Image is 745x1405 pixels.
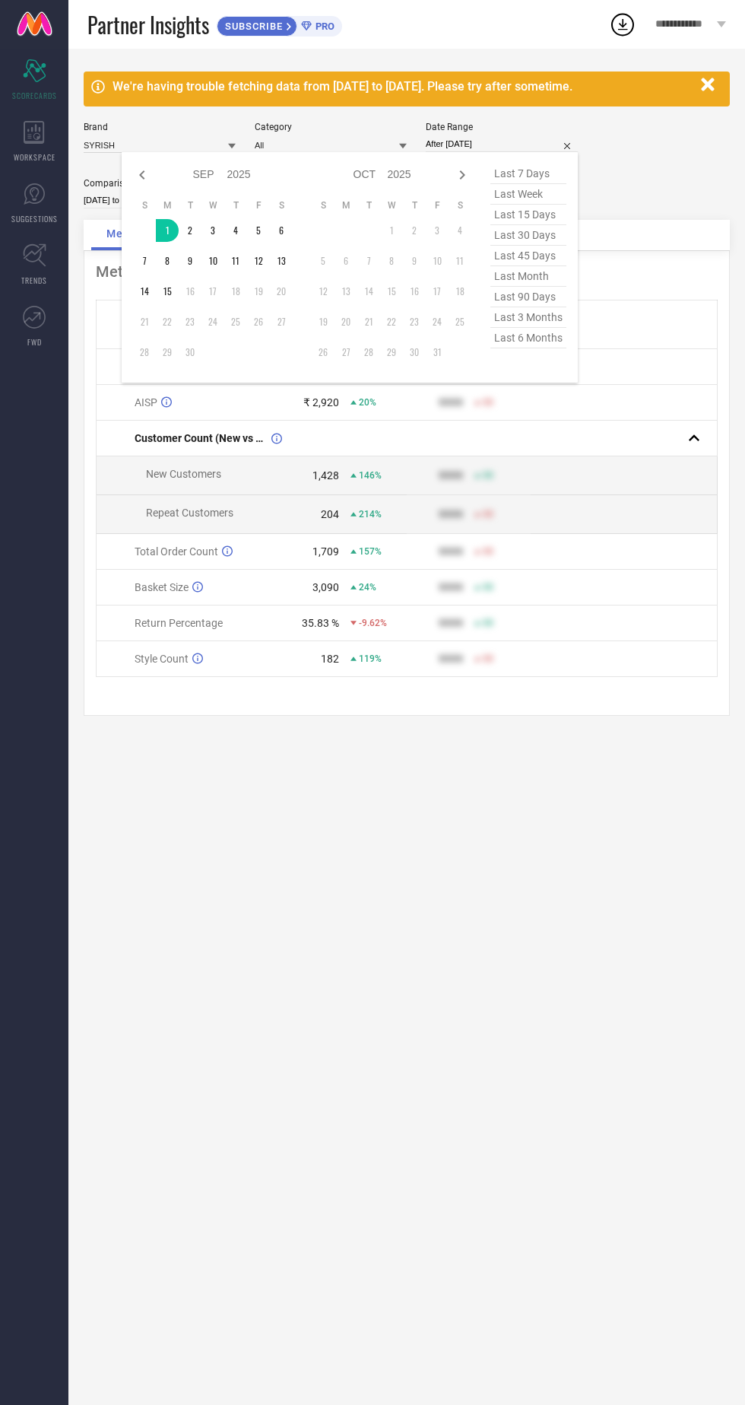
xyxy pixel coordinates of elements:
[449,219,471,242] td: Sat Oct 04 2025
[426,341,449,364] td: Fri Oct 31 2025
[14,151,55,163] span: WORKSPACE
[426,122,578,132] div: Date Range
[135,432,268,444] span: Customer Count (New vs Repeat)
[403,280,426,303] td: Thu Oct 16 2025
[247,250,270,272] td: Fri Sep 12 2025
[201,199,224,211] th: Wednesday
[255,122,407,132] div: Category
[380,310,403,333] td: Wed Oct 22 2025
[490,287,566,307] span: last 90 days
[380,199,403,211] th: Wednesday
[321,653,339,665] div: 182
[135,545,218,558] span: Total Order Count
[439,508,463,520] div: 9999
[449,310,471,333] td: Sat Oct 25 2025
[357,199,380,211] th: Tuesday
[247,280,270,303] td: Fri Sep 19 2025
[439,653,463,665] div: 9999
[156,199,179,211] th: Monday
[312,581,339,593] div: 3,090
[426,136,578,152] input: Select date range
[156,219,179,242] td: Mon Sep 01 2025
[224,280,247,303] td: Thu Sep 18 2025
[27,336,42,348] span: FWD
[247,310,270,333] td: Fri Sep 26 2025
[403,341,426,364] td: Thu Oct 30 2025
[357,341,380,364] td: Tue Oct 28 2025
[156,280,179,303] td: Mon Sep 15 2025
[133,250,156,272] td: Sun Sep 07 2025
[490,266,566,287] span: last month
[483,470,493,481] span: 50
[403,310,426,333] td: Thu Oct 23 2025
[357,310,380,333] td: Tue Oct 21 2025
[21,275,47,286] span: TRENDS
[247,219,270,242] td: Fri Sep 05 2025
[133,341,156,364] td: Sun Sep 28 2025
[224,250,247,272] td: Thu Sep 11 2025
[133,280,156,303] td: Sun Sep 14 2025
[12,90,57,101] span: SCORECARDS
[156,250,179,272] td: Mon Sep 08 2025
[357,250,380,272] td: Tue Oct 07 2025
[359,582,376,593] span: 24%
[312,280,334,303] td: Sun Oct 12 2025
[312,250,334,272] td: Sun Oct 05 2025
[380,219,403,242] td: Wed Oct 01 2025
[201,310,224,333] td: Wed Sep 24 2025
[224,310,247,333] td: Thu Sep 25 2025
[490,205,566,225] span: last 15 days
[490,328,566,348] span: last 6 months
[133,199,156,211] th: Sunday
[439,581,463,593] div: 9999
[106,227,148,240] span: Metrics
[146,468,221,480] span: New Customers
[179,219,201,242] td: Tue Sep 02 2025
[135,581,189,593] span: Basket Size
[357,280,380,303] td: Tue Oct 14 2025
[156,310,179,333] td: Mon Sep 22 2025
[11,213,58,224] span: SUGGESTIONS
[453,166,471,184] div: Next month
[426,199,449,211] th: Friday
[439,396,463,408] div: 9999
[403,250,426,272] td: Thu Oct 09 2025
[135,396,157,408] span: AISP
[426,280,449,303] td: Fri Oct 17 2025
[403,199,426,211] th: Thursday
[270,219,293,242] td: Sat Sep 06 2025
[426,219,449,242] td: Fri Oct 03 2025
[156,341,179,364] td: Mon Sep 29 2025
[201,250,224,272] td: Wed Sep 10 2025
[312,469,339,482] div: 1,428
[439,617,463,629] div: 9999
[490,225,566,246] span: last 30 days
[483,546,493,557] span: 50
[359,546,382,557] span: 157%
[359,509,382,520] span: 214%
[449,250,471,272] td: Sat Oct 11 2025
[224,219,247,242] td: Thu Sep 04 2025
[334,280,357,303] td: Mon Oct 13 2025
[133,166,151,184] div: Previous month
[359,618,387,628] span: -9.62%
[87,9,209,40] span: Partner Insights
[133,310,156,333] td: Sun Sep 21 2025
[303,396,339,408] div: ₹ 2,920
[201,280,224,303] td: Wed Sep 17 2025
[270,199,293,211] th: Saturday
[312,21,334,32] span: PRO
[483,618,493,628] span: 50
[449,280,471,303] td: Sat Oct 18 2025
[426,250,449,272] td: Fri Oct 10 2025
[135,653,189,665] span: Style Count
[312,199,334,211] th: Sunday
[483,509,493,520] span: 50
[217,21,287,32] span: SUBSCRIBE
[224,199,247,211] th: Thursday
[490,184,566,205] span: last week
[302,617,339,629] div: 35.83 %
[380,341,403,364] td: Wed Oct 29 2025
[146,507,233,519] span: Repeat Customers
[334,310,357,333] td: Mon Oct 20 2025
